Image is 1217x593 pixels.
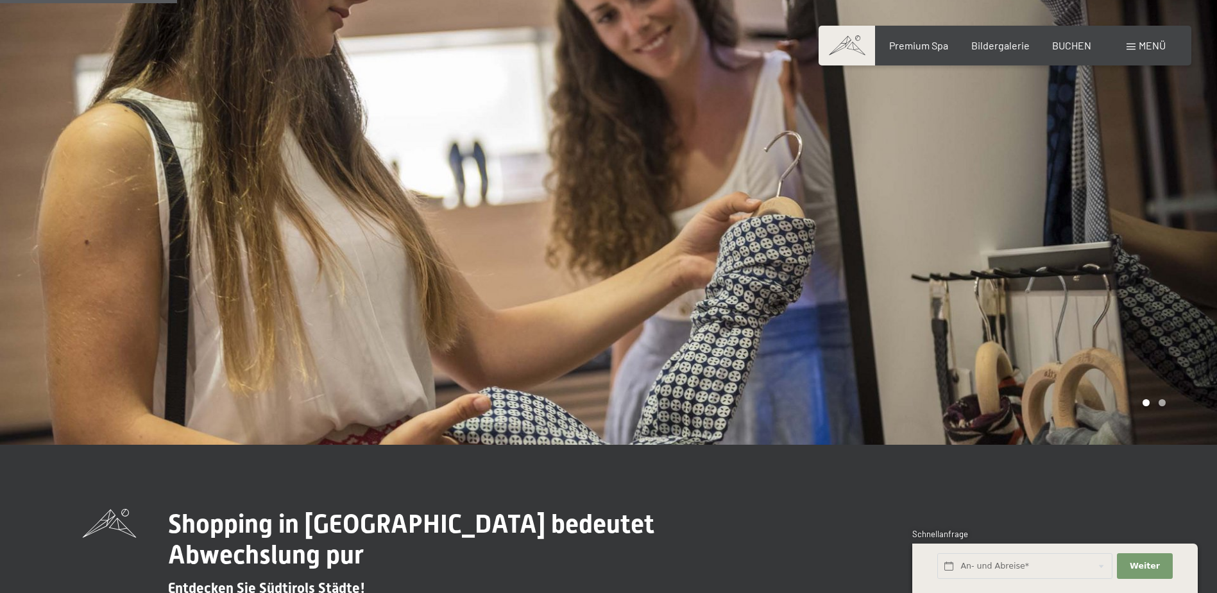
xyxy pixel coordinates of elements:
span: Schnellanfrage [912,529,968,539]
div: Carousel Pagination [1138,399,1166,406]
a: Bildergalerie [971,39,1030,51]
a: BUCHEN [1052,39,1091,51]
button: Weiter [1117,553,1172,580]
div: Carousel Page 2 [1159,399,1166,406]
span: Weiter [1130,560,1160,572]
span: Shopping in [GEOGRAPHIC_DATA] bedeutet Abwechslung pur [168,509,654,570]
div: Carousel Page 1 (Current Slide) [1143,399,1150,406]
a: Premium Spa [889,39,948,51]
span: Menü [1139,39,1166,51]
